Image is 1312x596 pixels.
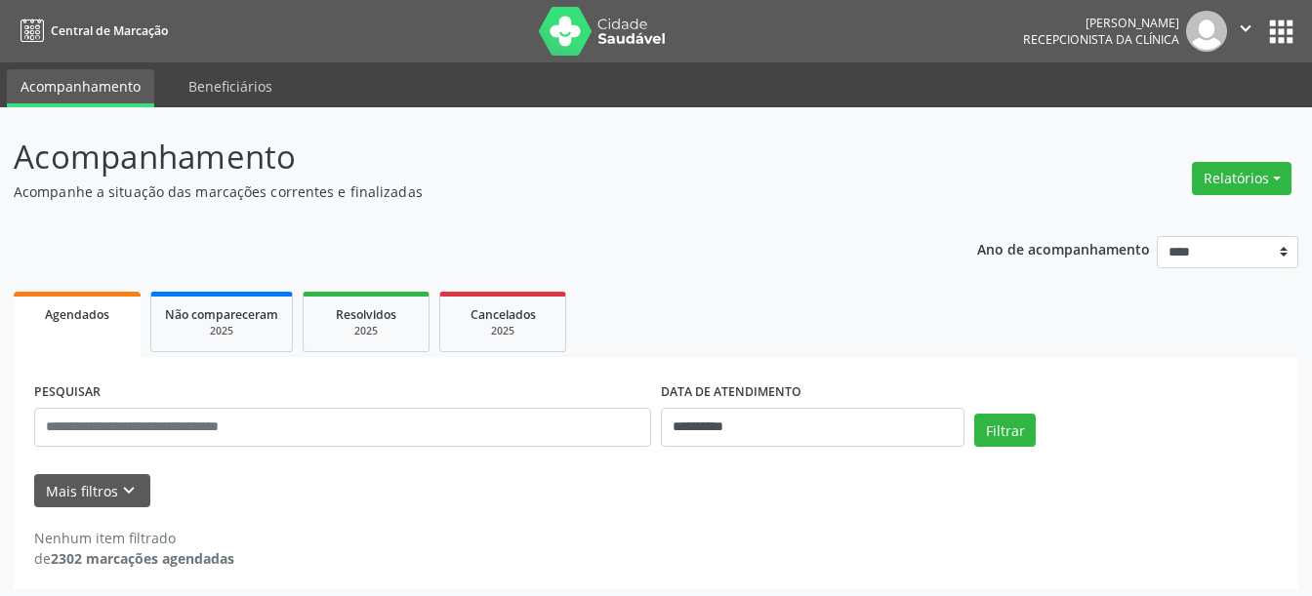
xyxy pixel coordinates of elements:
label: PESQUISAR [34,377,101,408]
div: 2025 [454,324,552,338]
button: Filtrar [974,414,1036,447]
p: Ano de acompanhamento [977,236,1150,260]
button: Relatórios [1192,162,1291,195]
span: Central de Marcação [51,22,168,39]
div: de [34,548,234,569]
span: Não compareceram [165,306,278,323]
span: Agendados [45,306,109,323]
span: Cancelados [471,306,536,323]
button:  [1227,11,1264,52]
button: apps [1264,15,1298,49]
span: Resolvidos [336,306,396,323]
p: Acompanhe a situação das marcações correntes e finalizadas [14,181,913,202]
button: Mais filtroskeyboard_arrow_down [34,474,150,508]
p: Acompanhamento [14,133,913,181]
div: 2025 [165,324,278,338]
div: 2025 [317,324,415,338]
div: Nenhum item filtrado [34,528,234,548]
div: [PERSON_NAME] [1023,15,1179,31]
i: keyboard_arrow_down [118,480,140,501]
img: img [1186,11,1227,52]
a: Central de Marcação [14,15,168,47]
strong: 2302 marcações agendadas [51,549,234,568]
span: Recepcionista da clínica [1023,31,1179,48]
a: Beneficiários [175,69,286,103]
i:  [1235,18,1256,39]
a: Acompanhamento [7,69,154,107]
label: DATA DE ATENDIMENTO [661,377,801,408]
